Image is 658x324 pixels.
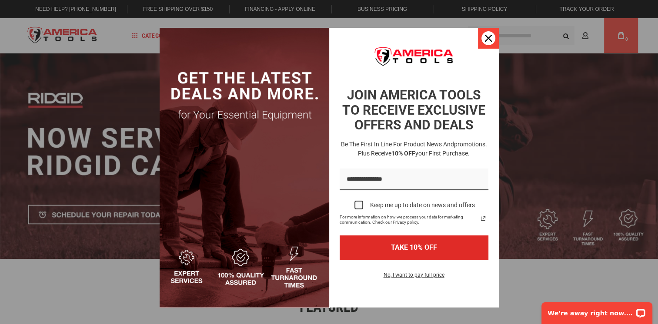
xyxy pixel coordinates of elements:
button: TAKE 10% OFF [340,235,488,259]
span: promotions. Plus receive your first purchase. [358,141,487,157]
svg: close icon [485,35,492,42]
iframe: LiveChat chat widget [536,297,658,324]
button: Close [478,28,499,49]
svg: link icon [478,213,488,224]
button: No, I want to pay full price [377,270,451,285]
strong: JOIN AMERICA TOOLS TO RECEIVE EXCLUSIVE OFFERS AND DEALS [342,87,485,132]
h3: Be the first in line for product news and [338,140,490,158]
strong: 10% OFF [391,150,415,157]
div: Keep me up to date on news and offers [370,202,475,209]
span: For more information on how we process your data for marketing communication. Check our Privacy p... [340,215,478,225]
input: Email field [340,169,488,191]
a: Read our Privacy Policy [478,213,488,224]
